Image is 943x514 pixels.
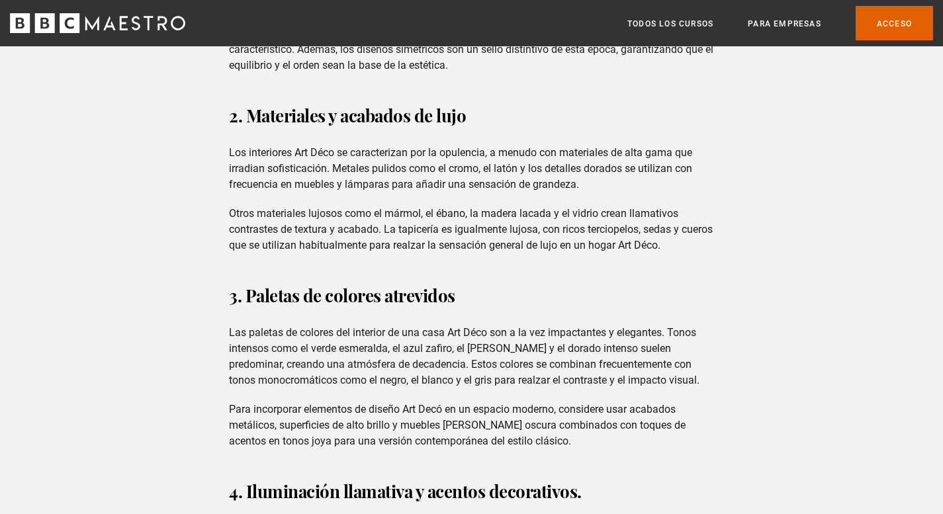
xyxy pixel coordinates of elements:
font: Para empresas [748,19,821,28]
svg: Maestro de la BBC [10,13,185,33]
font: Otros materiales lujosos como el mármol, el ébano, la madera lacada y el vidrio crean llamativos ... [229,207,713,251]
a: Para empresas [748,17,821,30]
font: 2. Materiales y acabados de lujo [229,104,466,127]
a: Todos los cursos [627,17,713,30]
font: Los interiores Art Déco se caracterizan por la opulencia, a menudo con materiales de alta gama qu... [229,146,692,191]
font: Para incorporar elementos de diseño Art Decó en un espacio moderno, considere usar acabados metál... [229,403,686,447]
font: Al diseñar una habitación Art Déco, la incorporación de elementos geométricos mediante alfombras ... [229,11,713,71]
font: 3. Paletas de colores atrevidos [229,284,455,307]
nav: Primario [627,6,933,40]
font: 4. Iluminación llamativa y acentos decorativos. [229,480,582,503]
font: Las paletas de colores del interior de una casa Art Déco son a la vez impactantes y elegantes. To... [229,326,699,386]
font: Acceso [877,19,912,28]
a: Acceso [856,6,933,40]
font: Todos los cursos [627,19,713,28]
